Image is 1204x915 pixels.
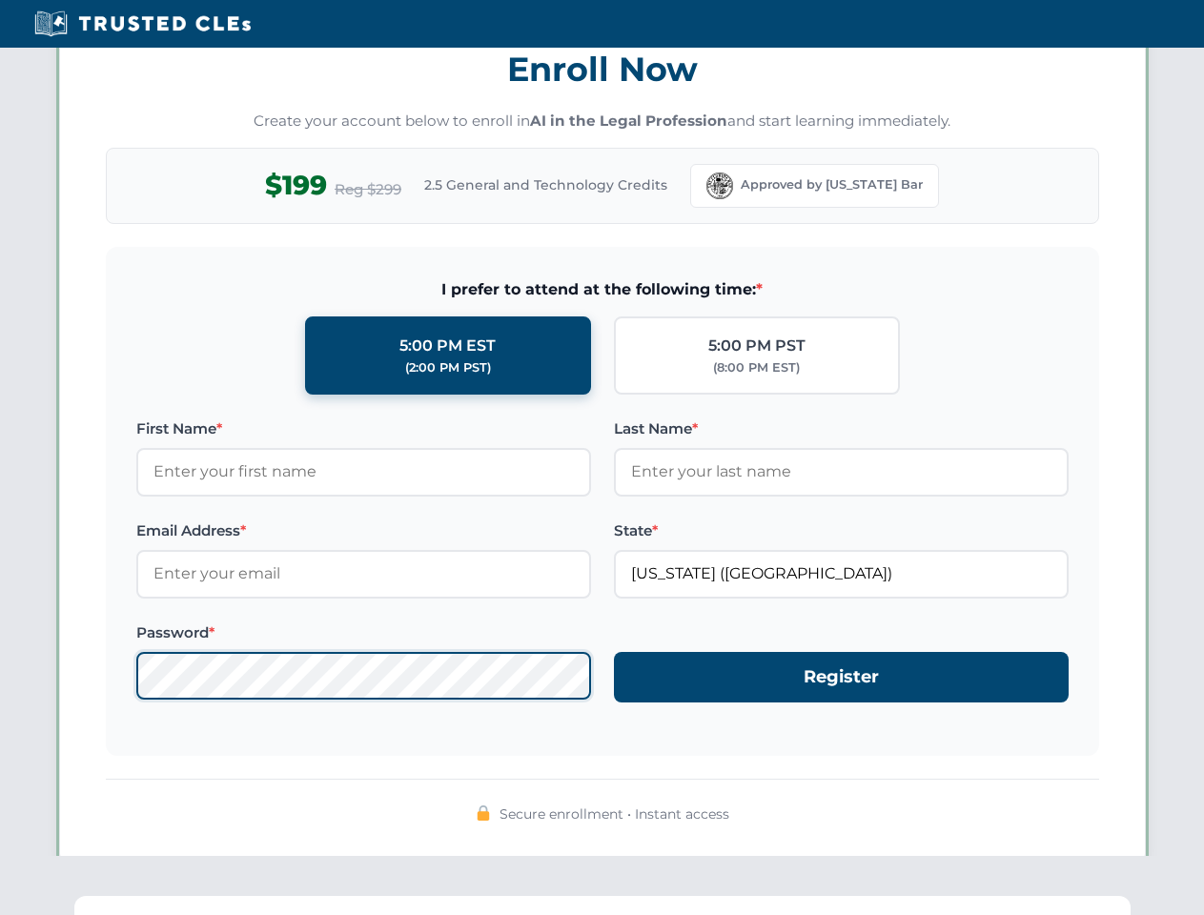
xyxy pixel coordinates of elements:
[29,10,256,38] img: Trusted CLEs
[399,334,496,358] div: 5:00 PM EST
[136,550,591,598] input: Enter your email
[500,803,729,824] span: Secure enrollment • Instant access
[106,39,1099,99] h3: Enroll Now
[424,174,667,195] span: 2.5 General and Technology Credits
[614,519,1069,542] label: State
[136,519,591,542] label: Email Address
[335,178,401,201] span: Reg $299
[713,358,800,377] div: (8:00 PM EST)
[614,550,1069,598] input: Florida (FL)
[706,173,733,199] img: Florida Bar
[476,805,491,821] img: 🔒
[530,112,727,130] strong: AI in the Legal Profession
[136,448,591,496] input: Enter your first name
[136,621,591,644] label: Password
[136,417,591,440] label: First Name
[708,334,806,358] div: 5:00 PM PST
[106,111,1099,132] p: Create your account below to enroll in and start learning immediately.
[136,277,1069,302] span: I prefer to attend at the following time:
[741,175,923,194] span: Approved by [US_STATE] Bar
[265,164,327,207] span: $199
[614,652,1069,702] button: Register
[614,448,1069,496] input: Enter your last name
[405,358,491,377] div: (2:00 PM PST)
[614,417,1069,440] label: Last Name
